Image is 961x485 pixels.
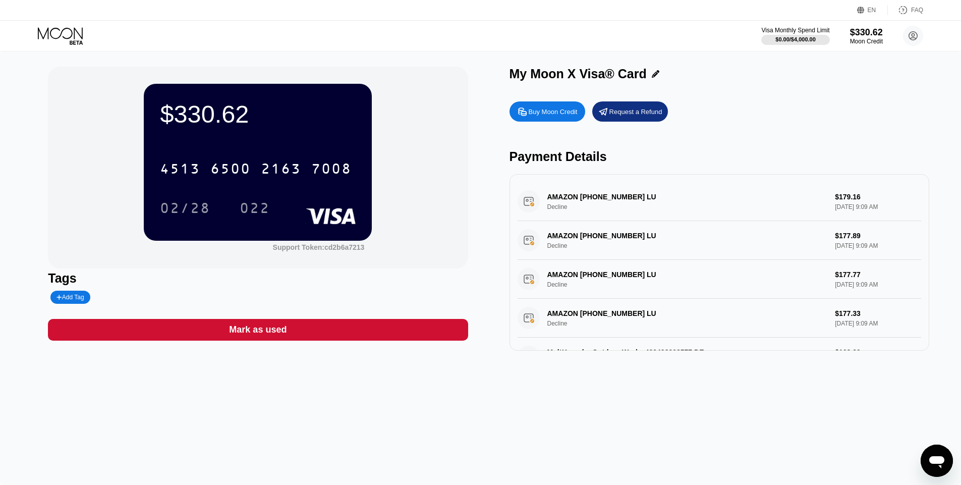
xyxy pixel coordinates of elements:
[868,7,876,14] div: EN
[510,101,585,122] div: Buy Moon Credit
[240,201,270,218] div: 022
[888,5,923,15] div: FAQ
[529,107,578,116] div: Buy Moon Credit
[921,445,953,477] iframe: Button to launch messaging window
[911,7,923,14] div: FAQ
[510,149,929,164] div: Payment Details
[50,291,90,304] div: Add Tag
[609,107,662,116] div: Request a Refund
[48,271,468,286] div: Tags
[273,243,365,251] div: Support Token: cd2b6a7213
[160,201,210,218] div: 02/28
[311,162,352,178] div: 7008
[229,324,287,336] div: Mark as used
[850,38,883,45] div: Moon Credit
[152,195,218,221] div: 02/28
[775,36,816,42] div: $0.00 / $4,000.00
[48,319,468,341] div: Mark as used
[850,27,883,45] div: $330.62Moon Credit
[850,27,883,38] div: $330.62
[56,294,84,301] div: Add Tag
[160,100,356,128] div: $330.62
[761,27,829,45] div: Visa Monthly Spend Limit$0.00/$4,000.00
[210,162,251,178] div: 6500
[160,162,200,178] div: 4513
[154,156,358,181] div: 4513650021637008
[592,101,668,122] div: Request a Refund
[857,5,888,15] div: EN
[510,67,647,81] div: My Moon X Visa® Card
[261,162,301,178] div: 2163
[761,27,829,34] div: Visa Monthly Spend Limit
[273,243,365,251] div: Support Token:cd2b6a7213
[232,195,277,221] div: 022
